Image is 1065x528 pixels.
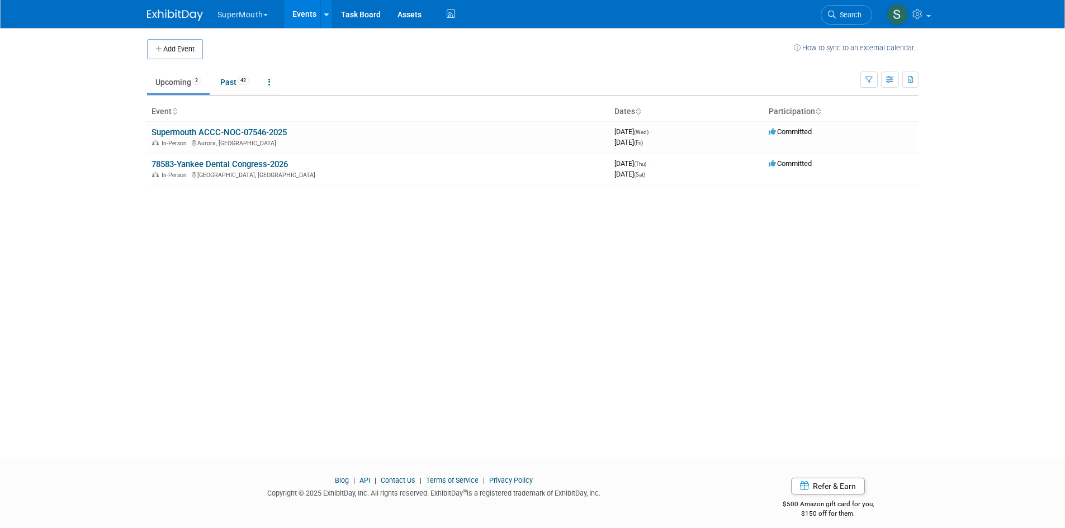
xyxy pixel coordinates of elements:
[634,172,645,178] span: (Sat)
[614,127,652,136] span: [DATE]
[147,39,203,59] button: Add Event
[147,72,210,93] a: Upcoming2
[769,159,812,168] span: Committed
[192,77,201,85] span: 2
[147,102,610,121] th: Event
[791,478,865,494] a: Refer & Earn
[794,44,919,52] a: How to sync to an external calendar...
[648,159,650,168] span: -
[372,476,379,484] span: |
[152,140,159,145] img: In-Person Event
[172,107,177,116] a: Sort by Event Name
[887,4,908,25] img: Samantha Meyers
[634,140,643,146] span: (Fri)
[147,9,203,21] img: ExhibitDay
[815,107,821,116] a: Sort by Participation Type
[836,11,862,19] span: Search
[381,476,415,484] a: Contact Us
[769,127,812,136] span: Committed
[147,486,722,498] div: Copyright © 2025 ExhibitDay, Inc. All rights reserved. ExhibitDay is a registered trademark of Ex...
[152,172,159,177] img: In-Person Event
[152,159,288,169] a: 78583-Yankee Dental Congress-2026
[212,72,258,93] a: Past42
[162,172,190,179] span: In-Person
[480,476,487,484] span: |
[610,102,764,121] th: Dates
[650,127,652,136] span: -
[489,476,533,484] a: Privacy Policy
[426,476,479,484] a: Terms of Service
[351,476,358,484] span: |
[614,159,650,168] span: [DATE]
[738,492,919,518] div: $500 Amazon gift card for you,
[635,107,641,116] a: Sort by Start Date
[764,102,919,121] th: Participation
[417,476,424,484] span: |
[634,161,646,167] span: (Thu)
[335,476,349,484] a: Blog
[237,77,249,85] span: 42
[738,509,919,519] div: $150 off for them.
[614,138,643,146] span: [DATE]
[359,476,370,484] a: API
[614,170,645,178] span: [DATE]
[463,488,467,494] sup: ®
[821,5,872,25] a: Search
[152,127,287,137] a: Supermouth ACCC-NOC-07546-2025
[634,129,649,135] span: (Wed)
[152,170,605,179] div: [GEOGRAPHIC_DATA], [GEOGRAPHIC_DATA]
[162,140,190,147] span: In-Person
[152,138,605,147] div: Aurora, [GEOGRAPHIC_DATA]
